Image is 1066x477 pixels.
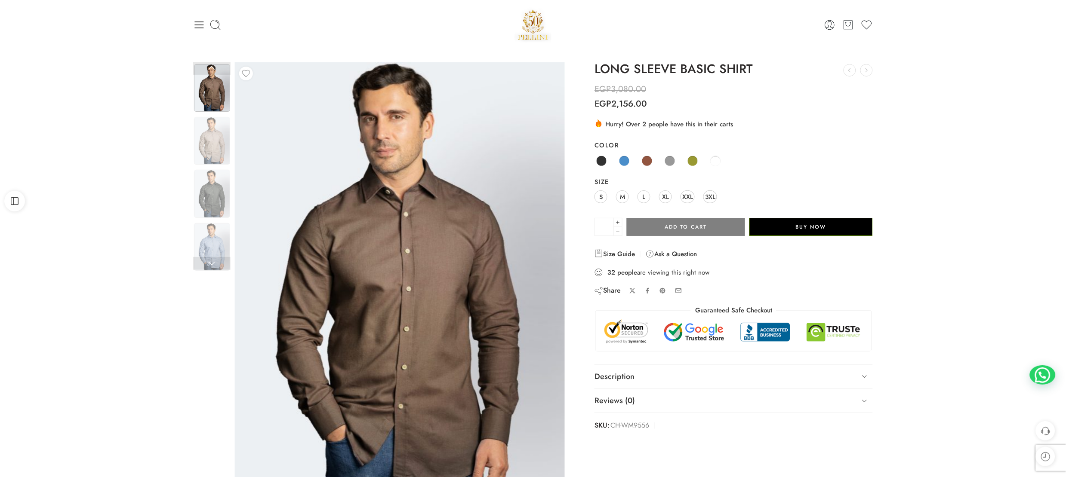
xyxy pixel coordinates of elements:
span: M [620,191,625,202]
div: Hurry! Over 2 people have this in their carts [595,119,873,129]
a: Email to your friends [675,287,682,294]
a: L [638,190,650,203]
a: Description [595,365,873,389]
button: Buy Now [749,218,873,236]
strong: SKU: [595,419,610,432]
input: Product quantity [595,218,614,236]
img: LONG-SLEEVE-BASIC-SHIRT-blk-scaled-1.jpg [194,223,230,271]
a: Pin on Pinterest [659,287,666,294]
a: Pellini - [515,6,551,43]
a: Size Guide [595,249,635,259]
a: M [616,190,629,203]
a: Ask a Question [646,249,697,259]
bdi: 2,156.00 [595,98,647,110]
span: EGP [595,98,611,110]
span: S [599,191,603,202]
a: Reviews (0) [595,389,873,413]
a: Login / Register [824,19,836,31]
img: LONG-SLEEVE-BASIC-SHIRT-blk-scaled-1.jpg [194,170,230,217]
label: Size [595,177,873,186]
a: S [595,190,607,203]
button: Add to cart [627,218,745,236]
a: XXL [681,190,695,203]
a: XL [659,190,672,203]
span: L [643,191,646,202]
img: Pellini [515,6,551,43]
strong: people [617,268,637,277]
h1: LONG SLEEVE BASIC SHIRT [595,62,873,76]
bdi: 3,080.00 [595,83,646,95]
span: XL [662,191,669,202]
a: Share on Facebook [644,287,651,294]
label: Color [595,141,873,150]
a: Share on X [629,287,636,294]
a: Cart [842,19,854,31]
span: 3XL [705,191,715,202]
img: Trust [602,319,865,345]
legend: Guaranteed Safe Checkout [691,306,776,315]
span: EGP [595,83,611,95]
strong: 32 [607,268,615,277]
div: are viewing this right now [595,268,873,277]
img: LONG-SLEEVE-BASIC-SHIRT-blk-scaled-1.jpg [194,64,230,112]
span: CH-WM9556 [610,419,649,432]
img: LONG-SLEEVE-BASIC-SHIRT-blk-scaled-1.jpg [194,117,230,165]
a: Wishlist [861,19,873,31]
span: XXL [682,191,693,202]
div: Share [595,286,621,295]
a: 3XL [703,190,717,203]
